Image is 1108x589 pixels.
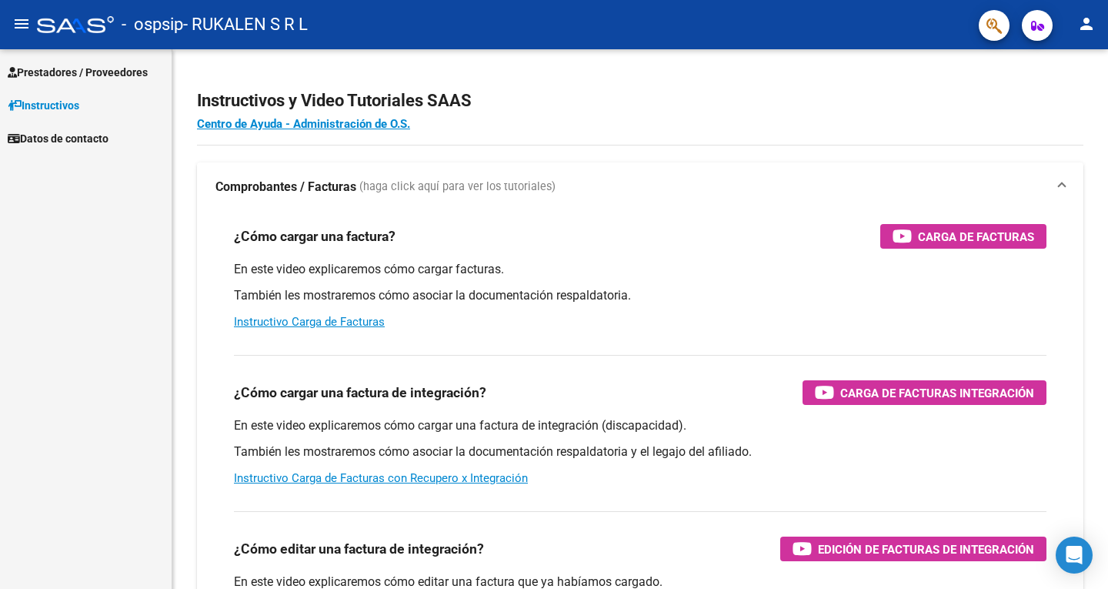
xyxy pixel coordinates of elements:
span: Prestadores / Proveedores [8,64,148,81]
div: Open Intercom Messenger [1056,537,1093,574]
span: Carga de Facturas Integración [840,383,1034,403]
mat-icon: menu [12,15,31,33]
a: Centro de Ayuda - Administración de O.S. [197,117,410,131]
button: Carga de Facturas [880,224,1046,249]
a: Instructivo Carga de Facturas con Recupero x Integración [234,471,528,485]
p: También les mostraremos cómo asociar la documentación respaldatoria y el legajo del afiliado. [234,443,1046,460]
strong: Comprobantes / Facturas [215,179,356,196]
p: También les mostraremos cómo asociar la documentación respaldatoria. [234,287,1046,304]
p: En este video explicaremos cómo cargar una factura de integración (discapacidad). [234,417,1046,434]
span: Carga de Facturas [918,227,1034,246]
span: - RUKALEN S R L [183,8,308,42]
span: (haga click aquí para ver los tutoriales) [359,179,556,196]
span: - ospsip [122,8,183,42]
h3: ¿Cómo cargar una factura? [234,226,395,247]
h3: ¿Cómo cargar una factura de integración? [234,382,486,403]
button: Edición de Facturas de integración [780,537,1046,561]
h2: Instructivos y Video Tutoriales SAAS [197,86,1083,115]
mat-icon: person [1077,15,1096,33]
span: Instructivos [8,97,79,114]
a: Instructivo Carga de Facturas [234,315,385,329]
h3: ¿Cómo editar una factura de integración? [234,538,484,560]
mat-expansion-panel-header: Comprobantes / Facturas (haga click aquí para ver los tutoriales) [197,162,1083,212]
button: Carga de Facturas Integración [803,380,1046,405]
span: Datos de contacto [8,130,108,147]
span: Edición de Facturas de integración [818,540,1034,559]
p: En este video explicaremos cómo cargar facturas. [234,261,1046,278]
